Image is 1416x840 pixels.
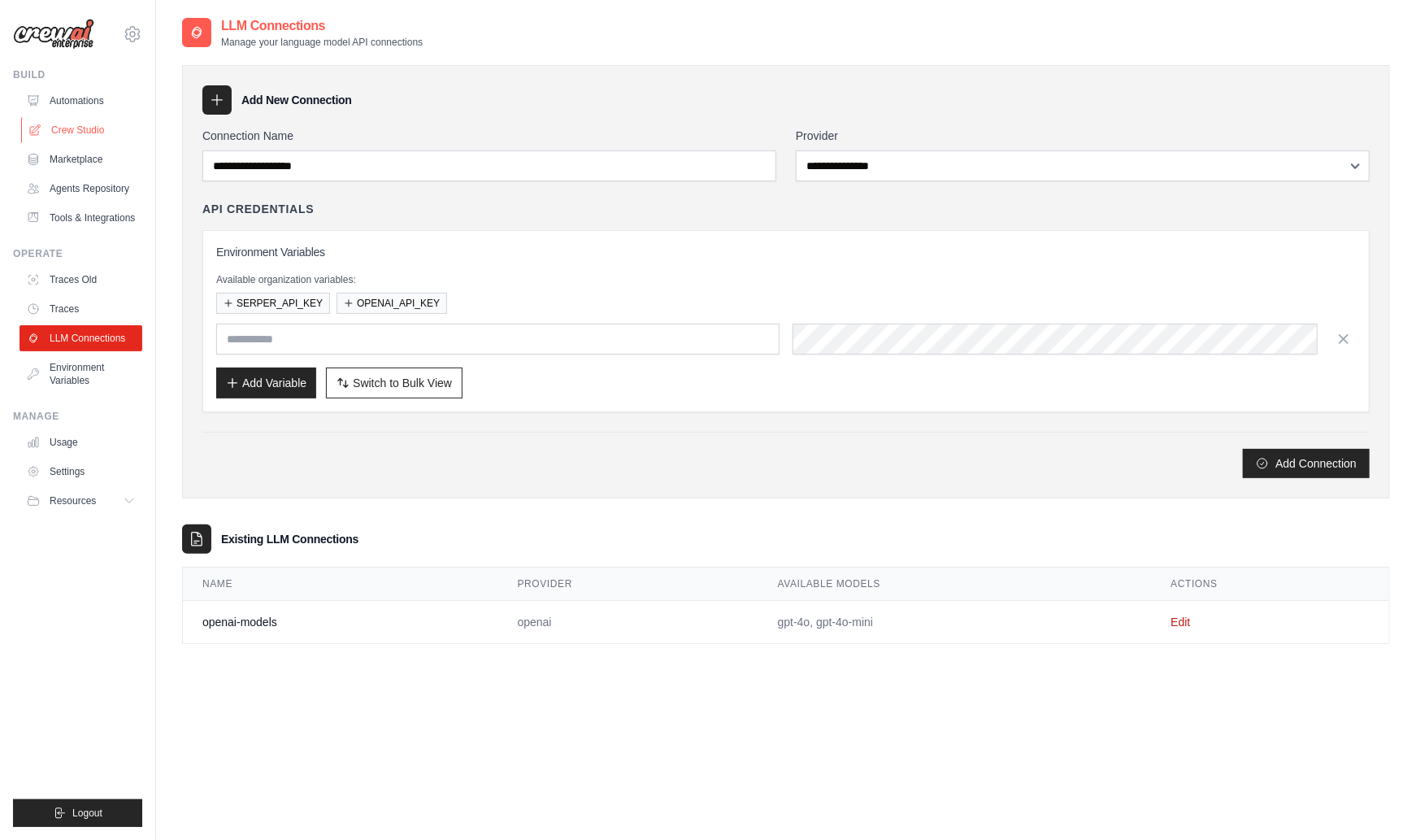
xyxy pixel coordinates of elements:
h3: Existing LLM Connections [221,531,358,547]
a: Edit [1171,616,1190,629]
button: Add Connection [1243,449,1370,478]
a: LLM Connections [20,325,142,351]
a: Automations [20,88,142,114]
label: Provider [796,128,1370,144]
th: Available Models [758,568,1152,601]
td: openai [498,601,758,644]
td: gpt-4o, gpt-4o-mini [758,601,1152,644]
h3: Add New Connection [241,92,352,108]
p: Manage your language model API connections [221,36,423,49]
span: Logout [72,807,102,820]
button: OPENAI_API_KEY [337,293,447,314]
a: Settings [20,459,142,485]
a: Environment Variables [20,355,142,394]
a: Crew Studio [21,117,144,143]
th: Provider [498,568,758,601]
span: Resources [50,494,96,507]
button: Resources [20,488,142,514]
img: Logo [13,19,94,50]
th: Name [183,568,498,601]
a: Traces [20,296,142,322]
td: openai-models [183,601,498,644]
div: Build [13,68,142,81]
h2: LLM Connections [221,16,423,36]
a: Usage [20,429,142,455]
div: Manage [13,410,142,423]
button: Add Variable [216,368,316,398]
a: Marketplace [20,146,142,172]
button: Switch to Bulk View [326,368,463,398]
button: SERPER_API_KEY [216,293,330,314]
h3: Environment Variables [216,244,1356,260]
a: Agents Repository [20,176,142,202]
a: Traces Old [20,267,142,293]
h4: API Credentials [202,201,314,217]
label: Connection Name [202,128,776,144]
button: Logout [13,799,142,827]
span: Switch to Bulk View [353,375,452,391]
a: Tools & Integrations [20,205,142,231]
p: Available organization variables: [216,273,1356,286]
th: Actions [1151,568,1389,601]
div: Operate [13,247,142,260]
